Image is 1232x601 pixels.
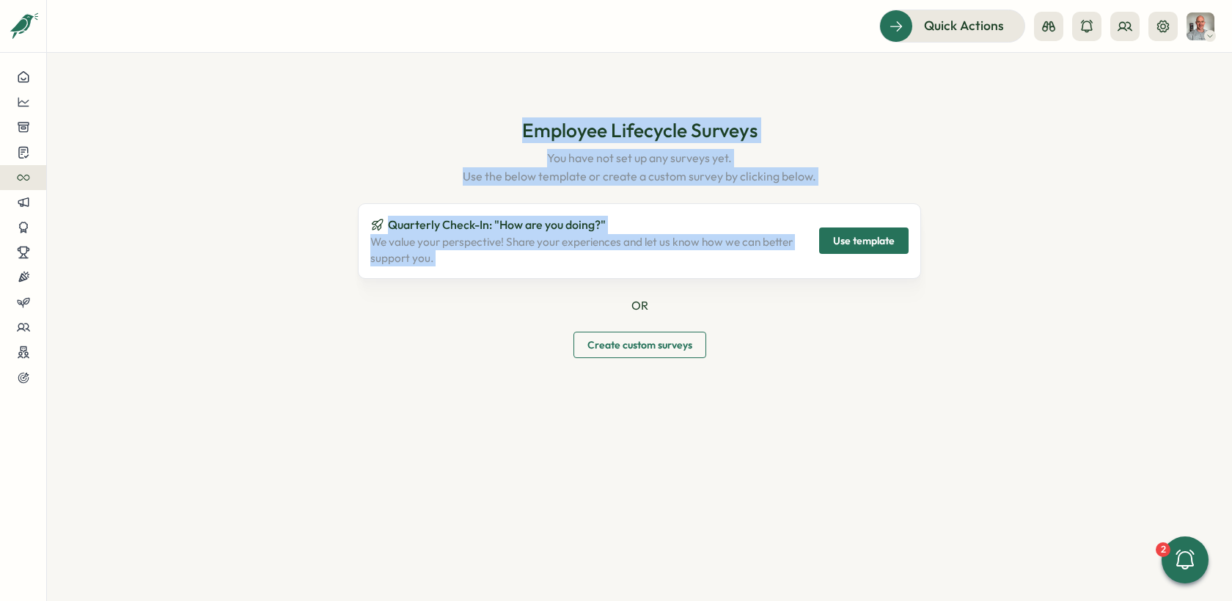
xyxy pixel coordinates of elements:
span: Use template [833,228,895,253]
button: Quick Actions [879,10,1025,42]
button: Create custom surveys [573,332,706,358]
span: You have not set up any surveys yet. [547,150,732,165]
div: 2 [1156,542,1170,557]
p: We value your perspective! Share your experiences and let us know how we can better support you. [370,234,802,266]
button: Use template [819,227,909,254]
span: Create custom surveys [587,332,692,357]
img: Philipp Eberhardt [1187,12,1214,40]
div: OR [631,296,648,315]
p: Use the below template or create a custom survey by clicking below. [463,149,816,186]
p: Quarterly Check-In: "How are you doing?" [370,216,802,234]
button: 2 [1162,536,1209,583]
h1: Employee Lifecycle Surveys [522,117,758,143]
span: Quick Actions [924,16,1004,35]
